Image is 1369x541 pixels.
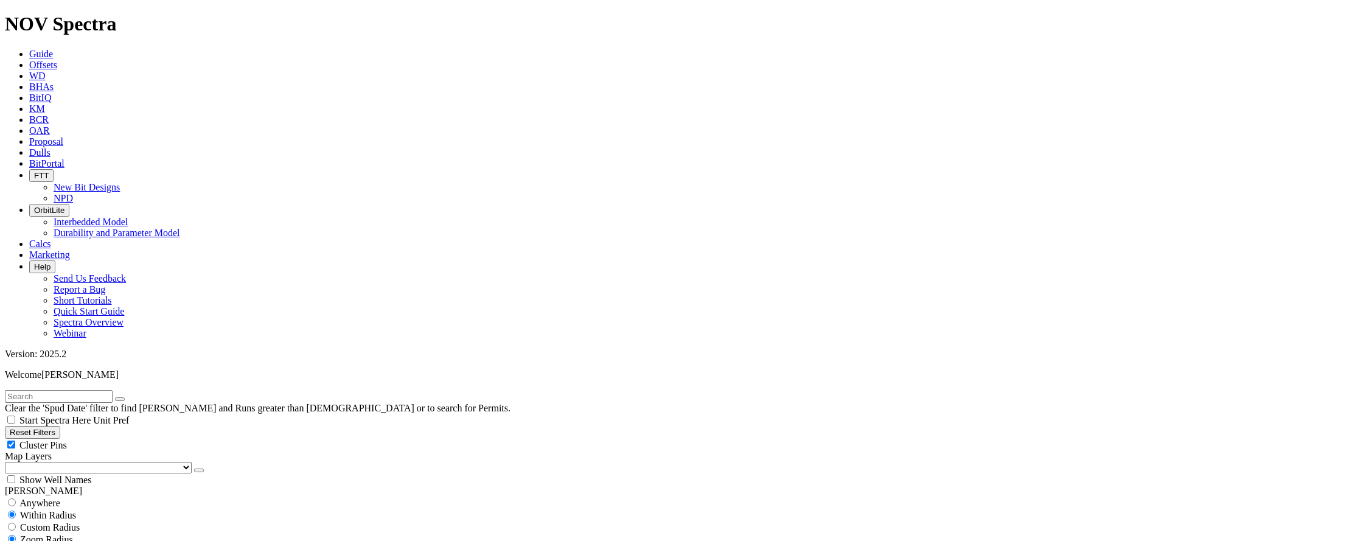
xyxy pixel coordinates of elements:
span: [PERSON_NAME] [41,369,119,380]
button: FTT [29,169,54,182]
span: Help [34,262,51,271]
a: Quick Start Guide [54,306,124,316]
a: Interbedded Model [54,217,128,227]
span: Map Layers [5,451,52,461]
a: NPD [54,193,73,203]
button: OrbitLite [29,204,69,217]
span: Clear the 'Spud Date' filter to find [PERSON_NAME] and Runs greater than [DEMOGRAPHIC_DATA] or to... [5,403,510,413]
p: Welcome [5,369,1364,380]
a: Dulls [29,147,51,158]
span: Cluster Pins [19,440,67,450]
a: BHAs [29,82,54,92]
a: Spectra Overview [54,317,124,327]
button: Help [29,260,55,273]
a: BCR [29,114,49,125]
span: Unit Pref [93,415,129,425]
a: Marketing [29,250,70,260]
a: Offsets [29,60,57,70]
span: OrbitLite [34,206,64,215]
a: WD [29,71,46,81]
span: Anywhere [19,498,60,508]
a: OAR [29,125,50,136]
input: Search [5,390,113,403]
span: FTT [34,171,49,180]
a: Proposal [29,136,63,147]
input: Start Spectra Here [7,416,15,424]
a: BitPortal [29,158,64,169]
a: Webinar [54,328,86,338]
span: Start Spectra Here [19,415,91,425]
a: KM [29,103,45,114]
a: Guide [29,49,53,59]
div: Version: 2025.2 [5,349,1364,360]
button: Reset Filters [5,426,60,439]
span: Show Well Names [19,475,91,485]
span: Custom Radius [20,522,80,532]
div: [PERSON_NAME] [5,486,1364,497]
a: Report a Bug [54,284,105,295]
a: New Bit Designs [54,182,120,192]
a: Send Us Feedback [54,273,126,284]
span: Within Radius [20,510,76,520]
h1: NOV Spectra [5,13,1364,35]
a: Short Tutorials [54,295,112,305]
a: Calcs [29,239,51,249]
a: BitIQ [29,92,51,103]
a: Durability and Parameter Model [54,228,180,238]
